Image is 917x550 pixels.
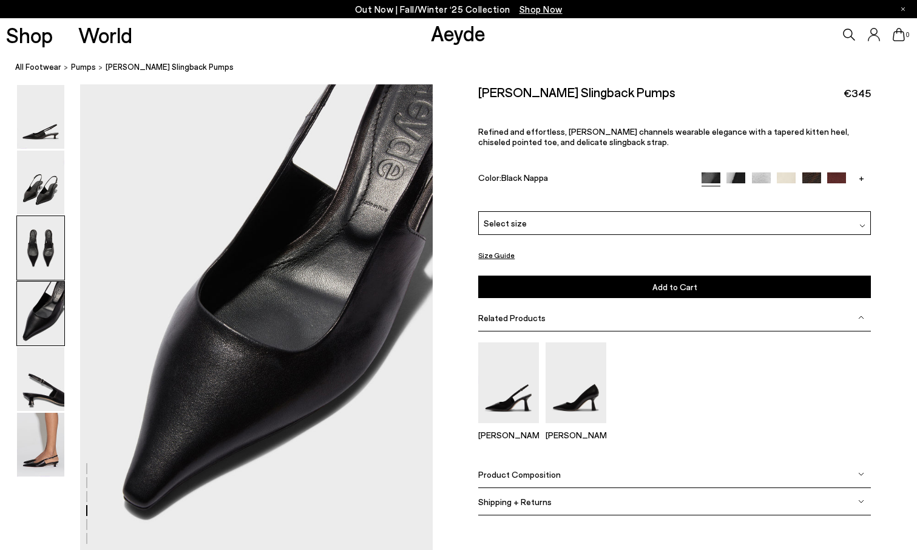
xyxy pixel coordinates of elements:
[501,172,548,182] span: Black Nappa
[546,430,606,440] p: [PERSON_NAME]
[905,32,911,38] span: 0
[478,276,871,298] button: Add to Cart
[519,4,563,15] span: Navigate to /collections/new-in
[15,51,917,84] nav: breadcrumb
[478,84,675,100] h2: [PERSON_NAME] Slingback Pumps
[478,248,515,263] button: Size Guide
[858,471,864,477] img: svg%3E
[431,20,486,46] a: Aeyde
[17,85,64,149] img: Catrina Slingback Pumps - Image 1
[858,498,864,504] img: svg%3E
[17,413,64,477] img: Catrina Slingback Pumps - Image 6
[78,24,132,46] a: World
[858,314,864,321] img: svg%3E
[478,430,539,440] p: [PERSON_NAME]
[652,282,697,292] span: Add to Cart
[6,24,53,46] a: Shop
[478,313,546,323] span: Related Products
[844,86,871,101] span: €345
[355,2,563,17] p: Out Now | Fall/Winter ‘25 Collection
[71,62,96,72] span: pumps
[106,61,234,73] span: [PERSON_NAME] Slingback Pumps
[478,415,539,440] a: Fernanda Slingback Pumps [PERSON_NAME]
[859,222,865,228] img: svg%3E
[17,347,64,411] img: Catrina Slingback Pumps - Image 5
[17,282,64,345] img: Catrina Slingback Pumps - Image 4
[17,151,64,214] img: Catrina Slingback Pumps - Image 2
[15,61,61,73] a: All Footwear
[478,469,561,479] span: Product Composition
[893,28,905,41] a: 0
[546,342,606,423] img: Zandra Pointed Pumps
[478,126,849,147] span: Refined and effortless, [PERSON_NAME] channels wearable elegance with a tapered kitten heel, chis...
[478,172,689,186] div: Color:
[478,342,539,423] img: Fernanda Slingback Pumps
[852,172,871,183] a: +
[478,496,552,506] span: Shipping + Returns
[17,216,64,280] img: Catrina Slingback Pumps - Image 3
[484,217,527,229] span: Select size
[71,61,96,73] a: pumps
[546,415,606,440] a: Zandra Pointed Pumps [PERSON_NAME]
